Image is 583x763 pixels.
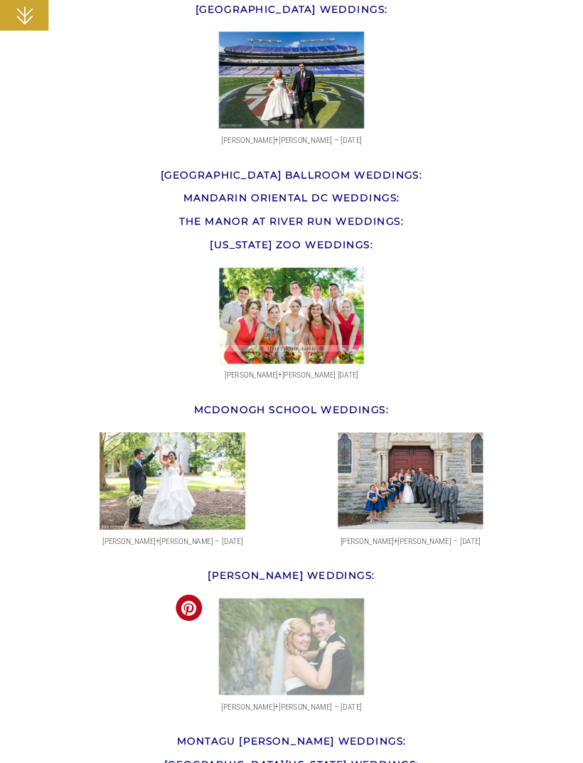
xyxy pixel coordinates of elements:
span: . [53,550,55,560]
dd: [PERSON_NAME]+[PERSON_NAME] – [DATE] [53,132,530,146]
strong: [US_STATE] Zoo Weddings: [210,238,373,250]
strong: [PERSON_NAME] Weddings: [208,570,375,581]
span: . [53,384,55,394]
dd: [PERSON_NAME]+[PERSON_NAME] – [DATE] [291,533,530,548]
img: McDonogh School Wedding [338,432,483,530]
strong: [GEOGRAPHIC_DATA] Ballroom Weddings: [161,169,422,180]
img: Ravens Stadium Wedding [219,31,365,129]
img: McDonogh School Wedding [100,432,245,530]
span: . [53,715,55,725]
strong: McDonogh School Weddings: [194,404,389,415]
strong: Mandarin Oriental DC Weddings: [183,192,400,203]
strong: Montagu [PERSON_NAME] Weddings: [177,735,407,747]
dd: [PERSON_NAME]+[PERSON_NAME] – [DATE] [53,533,291,548]
span: . [53,149,55,159]
dd: [PERSON_NAME]+[PERSON_NAME] [DATE] [53,368,530,383]
img: Milton Ridge Wedding [219,597,365,695]
dd: [PERSON_NAME]+[PERSON_NAME] – [DATE] [53,699,530,713]
strong: The Manor at River Run Weddings: [179,215,404,226]
strong: [GEOGRAPHIC_DATA] Weddings: [196,3,388,14]
img: Maryland Zoo Wedding [219,267,365,364]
